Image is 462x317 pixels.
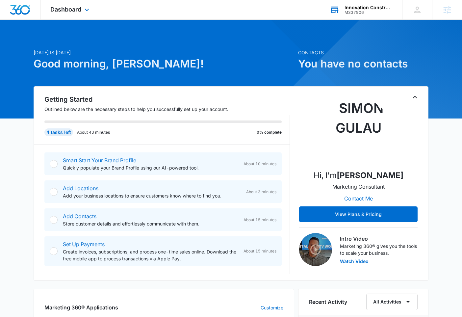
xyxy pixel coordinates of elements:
[63,185,98,192] a: Add Locations
[298,49,428,56] p: Contacts
[345,10,393,15] div: account id
[337,171,403,180] strong: [PERSON_NAME]
[44,128,73,136] div: 4 tasks left
[340,235,418,243] h3: Intro Video
[63,164,238,171] p: Quickly populate your Brand Profile using our AI-powered tool.
[298,56,428,72] h1: You have no contacts
[63,192,241,199] p: Add your business locations to ensure customers know where to find you.
[338,191,379,206] button: Contact Me
[411,93,419,101] button: Toggle Collapse
[332,183,385,191] p: Marketing Consultant
[299,233,332,266] img: Intro Video
[63,241,105,248] a: Set Up Payments
[63,248,238,262] p: Create invoices, subscriptions, and process one-time sales online. Download the free mobile app t...
[50,6,81,13] span: Dashboard
[261,304,283,311] a: Customize
[44,94,290,104] h2: Getting Started
[246,189,276,195] span: About 3 minutes
[77,129,110,135] p: About 43 minutes
[299,206,418,222] button: View Plans & Pricing
[366,294,418,310] button: All Activities
[314,170,403,181] p: Hi, I'm
[34,56,294,72] h1: Good morning, [PERSON_NAME]!
[44,304,118,311] h2: Marketing 360® Applications
[63,157,136,164] a: Smart Start Your Brand Profile
[244,161,276,167] span: About 10 minutes
[34,49,294,56] p: [DATE] is [DATE]
[44,106,290,113] p: Outlined below are the necessary steps to help you successfully set up your account.
[257,129,282,135] p: 0% complete
[340,243,418,256] p: Marketing 360® gives you the tools to scale your business.
[63,220,238,227] p: Store customer details and effortlessly communicate with them.
[309,298,347,306] h6: Recent Activity
[244,217,276,223] span: About 15 minutes
[325,98,391,164] img: Simon Gulau
[340,259,369,264] button: Watch Video
[63,213,96,220] a: Add Contacts
[345,5,393,10] div: account name
[244,248,276,254] span: About 15 minutes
